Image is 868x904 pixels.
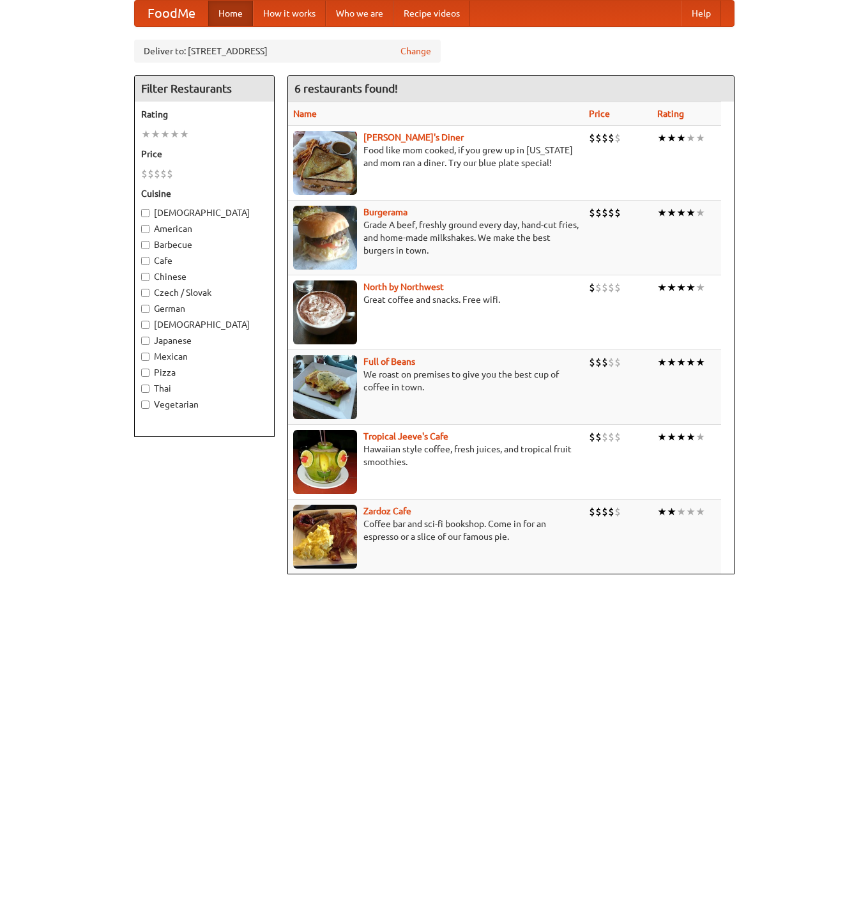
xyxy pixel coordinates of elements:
[602,280,608,295] li: $
[135,1,208,26] a: FoodMe
[141,127,151,141] li: ★
[293,505,357,569] img: zardoz.jpg
[141,206,268,219] label: [DEMOGRAPHIC_DATA]
[141,382,268,395] label: Thai
[160,167,167,181] li: $
[614,131,621,145] li: $
[154,167,160,181] li: $
[141,148,268,160] h5: Price
[657,430,667,444] li: ★
[667,206,676,220] li: ★
[602,355,608,369] li: $
[170,127,179,141] li: ★
[293,355,357,419] img: beans.jpg
[667,131,676,145] li: ★
[141,401,149,409] input: Vegetarian
[293,131,357,195] img: sallys.jpg
[141,238,268,251] label: Barbecue
[608,505,614,519] li: $
[293,293,579,306] p: Great coffee and snacks. Free wifi.
[141,353,149,361] input: Mexican
[363,356,415,367] a: Full of Beans
[686,280,696,295] li: ★
[326,1,393,26] a: Who we are
[595,280,602,295] li: $
[676,430,686,444] li: ★
[657,206,667,220] li: ★
[686,206,696,220] li: ★
[667,430,676,444] li: ★
[141,222,268,235] label: American
[595,430,602,444] li: $
[657,505,667,519] li: ★
[293,218,579,257] p: Grade A beef, freshly ground every day, hand-cut fries, and home-made milkshakes. We make the bes...
[167,167,173,181] li: $
[589,131,595,145] li: $
[141,337,149,345] input: Japanese
[608,280,614,295] li: $
[141,318,268,331] label: [DEMOGRAPHIC_DATA]
[614,505,621,519] li: $
[141,187,268,200] h5: Cuisine
[667,505,676,519] li: ★
[141,108,268,121] h5: Rating
[141,167,148,181] li: $
[363,506,411,516] a: Zardoz Cafe
[141,398,268,411] label: Vegetarian
[608,355,614,369] li: $
[363,282,444,292] b: North by Northwest
[681,1,721,26] a: Help
[589,280,595,295] li: $
[293,443,579,468] p: Hawaiian style coffee, fresh juices, and tropical fruit smoothies.
[160,127,170,141] li: ★
[608,131,614,145] li: $
[696,131,705,145] li: ★
[141,257,149,265] input: Cafe
[686,355,696,369] li: ★
[602,131,608,145] li: $
[614,280,621,295] li: $
[141,286,268,299] label: Czech / Slovak
[363,431,448,441] a: Tropical Jeeve's Cafe
[363,132,464,142] a: [PERSON_NAME]'s Diner
[676,355,686,369] li: ★
[595,206,602,220] li: $
[148,167,154,181] li: $
[602,505,608,519] li: $
[589,430,595,444] li: $
[293,517,579,543] p: Coffee bar and sci-fi bookshop. Come in for an espresso or a slice of our famous pie.
[141,273,149,281] input: Chinese
[293,430,357,494] img: jeeves.jpg
[293,280,357,344] img: north.jpg
[686,505,696,519] li: ★
[134,40,441,63] div: Deliver to: [STREET_ADDRESS]
[614,430,621,444] li: $
[141,270,268,283] label: Chinese
[676,505,686,519] li: ★
[608,206,614,220] li: $
[595,131,602,145] li: $
[696,355,705,369] li: ★
[293,206,357,270] img: burgerama.jpg
[141,305,149,313] input: German
[393,1,470,26] a: Recipe videos
[595,505,602,519] li: $
[589,355,595,369] li: $
[614,355,621,369] li: $
[608,430,614,444] li: $
[141,321,149,329] input: [DEMOGRAPHIC_DATA]
[589,109,610,119] a: Price
[602,206,608,220] li: $
[141,366,268,379] label: Pizza
[141,289,149,297] input: Czech / Slovak
[141,241,149,249] input: Barbecue
[208,1,253,26] a: Home
[602,430,608,444] li: $
[253,1,326,26] a: How it works
[657,280,667,295] li: ★
[293,368,579,394] p: We roast on premises to give you the best cup of coffee in town.
[141,369,149,377] input: Pizza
